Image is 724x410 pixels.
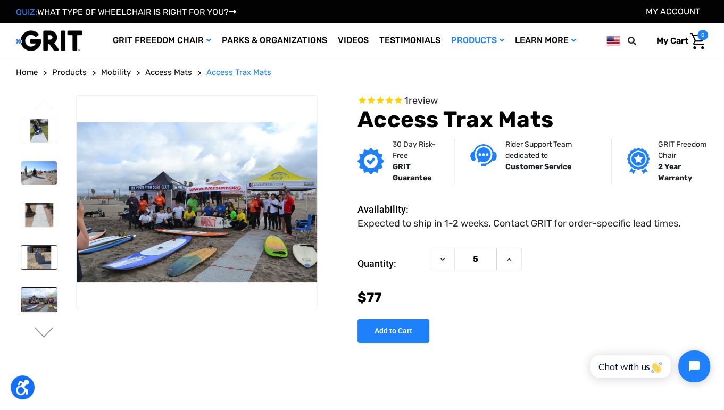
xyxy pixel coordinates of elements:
[217,23,332,58] a: Parks & Organizations
[52,68,87,77] span: Products
[357,106,708,133] h1: Access Trax Mats
[77,122,317,282] img: Access Trax Mats
[648,30,708,52] a: Cart with 0 items
[21,119,57,143] img: Access Trax Mats
[658,139,712,161] p: GRIT Freedom Chair
[579,341,719,391] iframe: Tidio Chat
[357,202,425,216] dt: Availability:
[21,161,57,185] img: Access Trax Mats
[101,66,131,79] a: Mobility
[101,68,131,77] span: Mobility
[404,95,438,106] span: 1 reviews
[374,23,446,58] a: Testimonials
[393,139,438,161] p: 30 Day Risk-Free
[656,36,688,46] span: My Cart
[16,68,38,77] span: Home
[33,327,55,340] button: Go to slide 2 of 6
[357,216,681,231] dd: Expected to ship in 1-2 weeks. Contact GRIT for order-specific lead times.
[690,33,705,49] img: Cart
[357,319,429,343] input: Add to Cart
[16,66,38,79] a: Home
[206,68,271,77] span: Access Trax Mats
[16,7,37,17] span: QUIZ:
[606,34,620,47] img: us.png
[697,30,708,40] span: 0
[332,23,374,58] a: Videos
[393,162,431,182] strong: GRIT Guarantee
[16,30,82,52] img: GRIT All-Terrain Wheelchair and Mobility Equipment
[357,148,384,174] img: GRIT Guarantee
[357,95,708,107] span: Rated 5.0 out of 5 stars 1 reviews
[21,288,57,311] img: Access Trax Mats
[470,144,497,166] img: Customer service
[107,23,217,58] a: GRIT Freedom Chair
[646,6,700,16] a: Account
[21,203,57,227] img: Access Trax Mats
[505,162,571,171] strong: Customer Service
[145,68,192,77] span: Access Mats
[145,66,192,79] a: Access Mats
[633,30,648,52] input: Search
[446,23,510,58] a: Products
[505,139,595,161] p: Rider Support Team dedicated to
[409,95,438,106] span: review
[33,100,55,113] button: Go to slide 6 of 6
[52,66,87,79] a: Products
[21,246,57,269] img: Access Trax Mats
[357,248,425,280] label: Quantity:
[510,23,581,58] a: Learn More
[658,162,692,182] strong: 2 Year Warranty
[357,290,381,305] span: $77
[206,66,271,79] a: Access Trax Mats
[627,148,649,174] img: Grit freedom
[16,7,236,17] a: QUIZ:WHAT TYPE OF WHEELCHAIR IS RIGHT FOR YOU?
[16,66,708,79] nav: Breadcrumb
